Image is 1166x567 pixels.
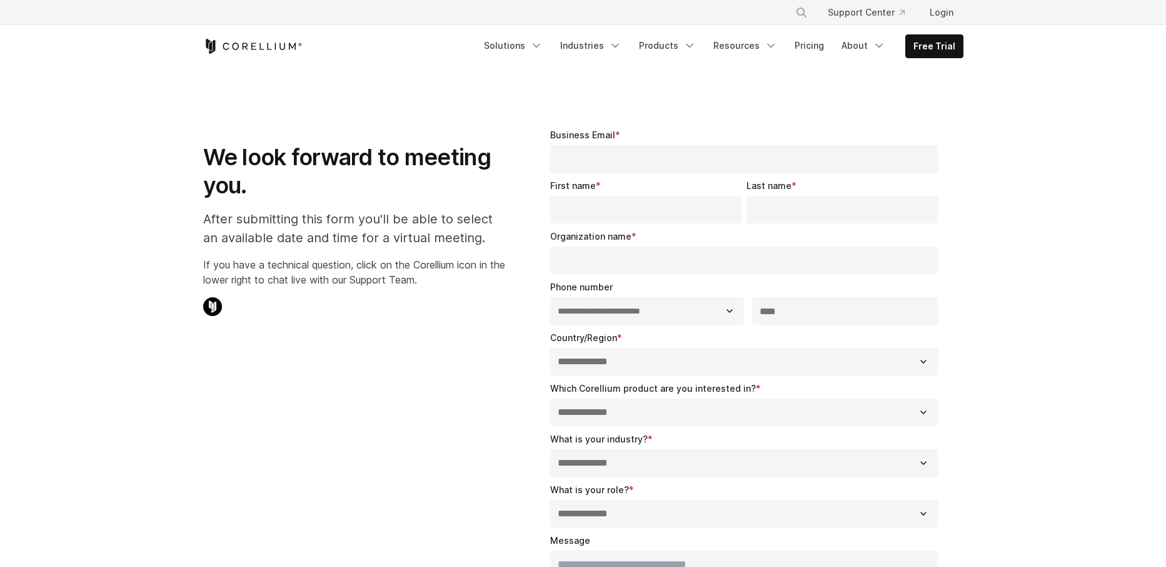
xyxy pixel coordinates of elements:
[550,231,631,242] span: Organization name
[550,130,615,140] span: Business Email
[706,34,785,57] a: Resources
[550,180,596,191] span: First name
[818,1,915,24] a: Support Center
[920,1,963,24] a: Login
[476,34,550,57] a: Solutions
[550,332,617,343] span: Country/Region
[631,34,703,57] a: Products
[787,34,832,57] a: Pricing
[203,297,222,316] img: Corellium Chat Icon
[550,434,648,444] span: What is your industry?
[203,210,505,247] p: After submitting this form you'll be able to select an available date and time for a virtual meet...
[780,1,963,24] div: Navigation Menu
[203,257,505,287] p: If you have a technical question, click on the Corellium icon in the lower right to chat live wit...
[746,180,792,191] span: Last name
[834,34,893,57] a: About
[790,1,813,24] button: Search
[906,35,963,58] a: Free Trial
[550,484,629,495] span: What is your role?
[476,34,963,58] div: Navigation Menu
[203,143,505,200] h1: We look forward to meeting you.
[550,282,613,292] span: Phone number
[550,383,756,394] span: Which Corellium product are you interested in?
[203,39,303,54] a: Corellium Home
[550,535,590,546] span: Message
[553,34,629,57] a: Industries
